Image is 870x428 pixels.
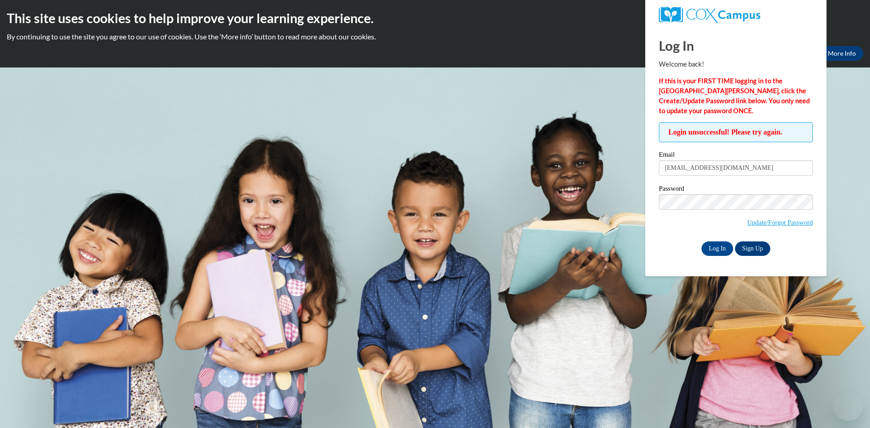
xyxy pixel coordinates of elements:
[659,151,813,160] label: Email
[659,77,810,115] strong: If this is your FIRST TIME logging in to the [GEOGRAPHIC_DATA][PERSON_NAME], click the Create/Upd...
[659,36,813,55] h1: Log In
[659,185,813,194] label: Password
[735,241,770,256] a: Sign Up
[7,32,863,42] p: By continuing to use the site you agree to our use of cookies. Use the ‘More info’ button to read...
[701,241,733,256] input: Log In
[659,7,760,23] img: COX Campus
[821,46,863,61] a: More Info
[659,7,813,23] a: COX Campus
[834,392,863,421] iframe: Button to launch messaging window
[747,219,813,226] a: Update/Forgot Password
[659,122,813,142] span: Login unsuccessful! Please try again.
[659,59,813,69] p: Welcome back!
[7,9,863,27] h2: This site uses cookies to help improve your learning experience.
